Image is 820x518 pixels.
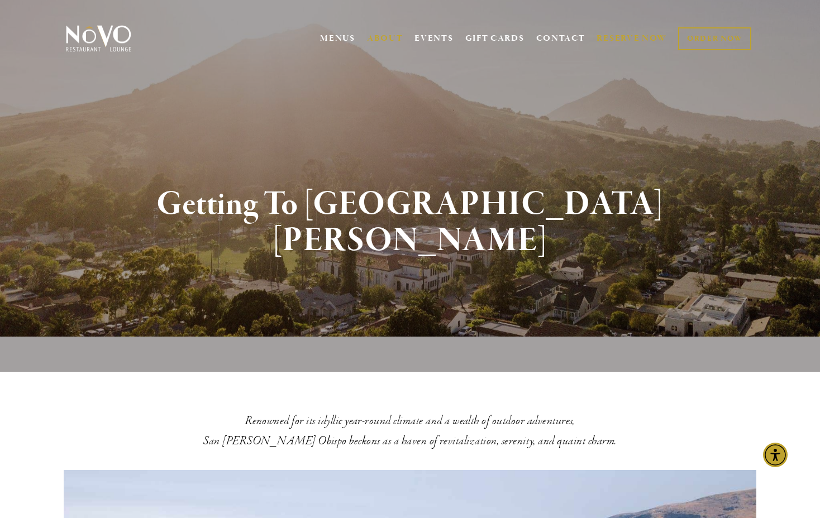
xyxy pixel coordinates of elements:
[536,28,585,49] a: CONTACT
[203,413,616,449] em: Renowned for its idyllic year-round climate and a wealth of outdoor adventures, San [PERSON_NAME]...
[414,33,453,44] a: EVENTS
[763,443,788,467] div: Accessibility Menu
[597,28,667,49] a: RESERVE NOW
[84,186,736,259] h1: Getting To [GEOGRAPHIC_DATA][PERSON_NAME]
[678,27,751,50] a: ORDER NOW
[367,33,403,44] a: ABOUT
[465,28,525,49] a: GIFT CARDS
[320,33,355,44] a: MENUS
[64,25,134,52] img: Novo Restaurant &amp; Lounge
